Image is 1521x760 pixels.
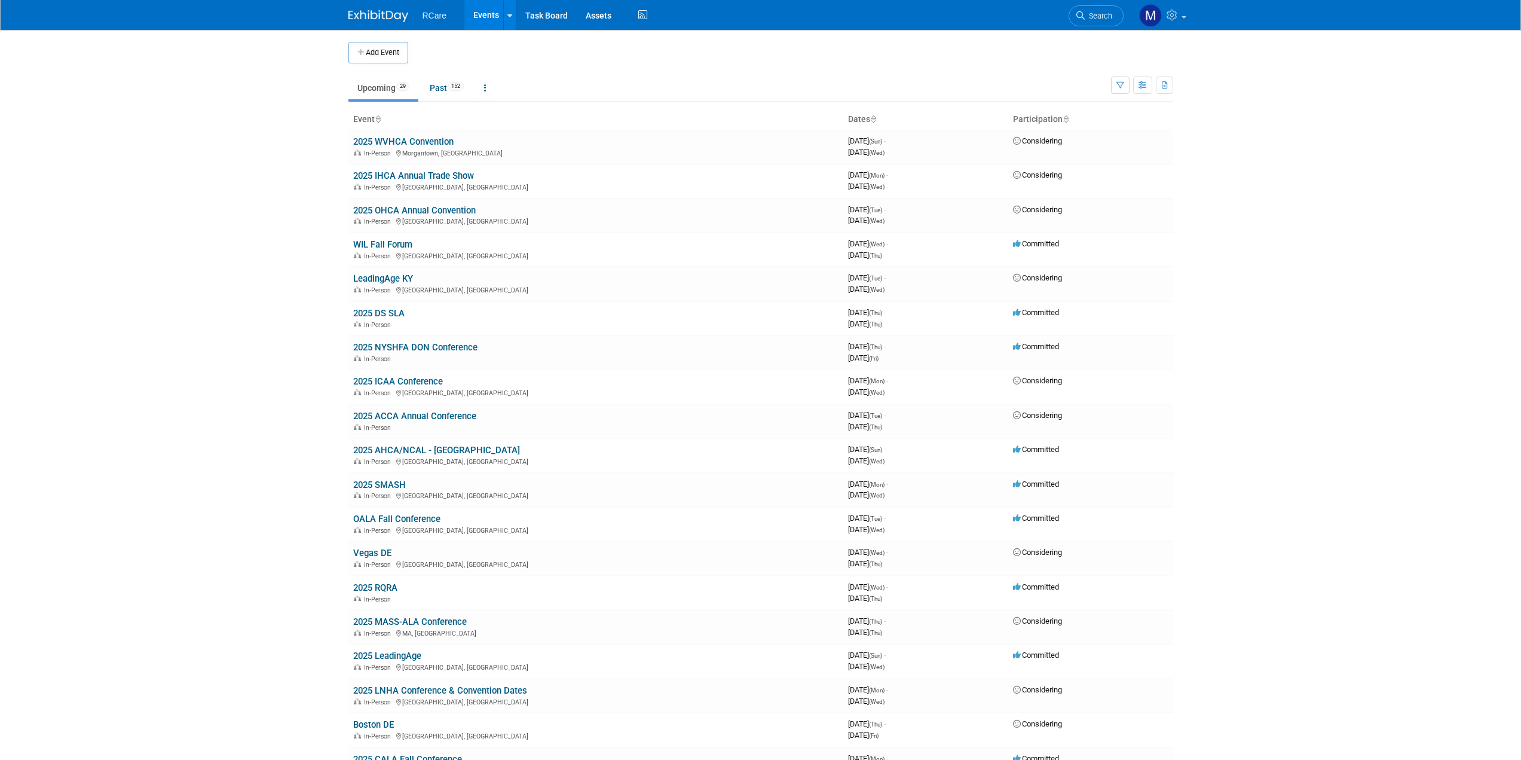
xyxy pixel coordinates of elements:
[354,664,361,670] img: In-Person Event
[848,216,885,225] span: [DATE]
[869,355,879,362] span: (Fri)
[364,218,394,225] span: In-Person
[848,376,888,385] span: [DATE]
[884,616,886,625] span: -
[1013,170,1062,179] span: Considering
[353,480,406,490] a: 2025 SMASH
[848,170,888,179] span: [DATE]
[353,308,405,319] a: 2025 DS SLA
[848,308,886,317] span: [DATE]
[1013,480,1059,489] span: Committed
[354,184,361,190] img: In-Person Event
[354,630,361,636] img: In-Person Event
[353,559,838,569] div: [GEOGRAPHIC_DATA], [GEOGRAPHIC_DATA]
[364,458,394,466] span: In-Person
[364,630,394,637] span: In-Person
[364,389,394,397] span: In-Person
[869,618,882,625] span: (Thu)
[848,239,888,248] span: [DATE]
[353,387,838,397] div: [GEOGRAPHIC_DATA], [GEOGRAPHIC_DATA]
[843,109,1008,130] th: Dates
[364,286,394,294] span: In-Person
[848,148,885,157] span: [DATE]
[364,355,394,363] span: In-Person
[884,342,886,351] span: -
[354,218,361,224] img: In-Person Event
[1063,114,1069,124] a: Sort by Participation Type
[869,721,882,728] span: (Thu)
[886,239,888,248] span: -
[1139,4,1162,27] img: Mike Andolina
[354,355,361,361] img: In-Person Event
[354,286,361,292] img: In-Person Event
[353,216,838,225] div: [GEOGRAPHIC_DATA], [GEOGRAPHIC_DATA]
[869,515,882,522] span: (Tue)
[421,77,473,99] a: Past152
[869,321,882,328] span: (Thu)
[869,207,882,213] span: (Tue)
[869,378,885,384] span: (Mon)
[869,138,882,145] span: (Sun)
[353,411,476,422] a: 2025 ACCA Annual Conference
[884,651,886,660] span: -
[396,82,409,91] span: 29
[848,548,888,557] span: [DATE]
[353,205,476,216] a: 2025 OHCA Annual Convention
[869,424,882,431] span: (Thu)
[353,136,454,147] a: 2025 WVHCA Convention
[848,685,888,694] span: [DATE]
[848,731,879,740] span: [DATE]
[354,389,361,395] img: In-Person Event
[869,218,885,224] span: (Wed)
[354,732,361,738] img: In-Person Event
[348,77,418,99] a: Upcoming29
[354,596,361,602] img: In-Person Event
[364,424,394,432] span: In-Person
[848,422,882,431] span: [DATE]
[353,514,440,524] a: OALA Fall Conference
[869,550,885,556] span: (Wed)
[848,319,882,328] span: [DATE]
[869,561,882,567] span: (Thu)
[364,698,394,706] span: In-Person
[364,664,394,672] span: In-Person
[869,252,882,259] span: (Thu)
[886,582,888,591] span: -
[848,616,886,625] span: [DATE]
[870,114,876,124] a: Sort by Start Date
[869,458,885,465] span: (Wed)
[869,584,885,591] span: (Wed)
[869,344,882,350] span: (Thu)
[364,252,394,260] span: In-Person
[848,719,886,728] span: [DATE]
[353,456,838,466] div: [GEOGRAPHIC_DATA], [GEOGRAPHIC_DATA]
[364,184,394,191] span: In-Person
[353,685,527,696] a: 2025 LNHA Conference & Convention Dates
[869,172,885,179] span: (Mon)
[848,205,886,214] span: [DATE]
[353,731,838,740] div: [GEOGRAPHIC_DATA], [GEOGRAPHIC_DATA]
[869,687,885,694] span: (Mon)
[1013,719,1062,728] span: Considering
[364,527,394,535] span: In-Person
[353,651,421,661] a: 2025 LeadingAge
[1013,582,1059,591] span: Committed
[364,596,394,603] span: In-Person
[848,182,885,191] span: [DATE]
[869,492,885,499] span: (Wed)
[353,525,838,535] div: [GEOGRAPHIC_DATA], [GEOGRAPHIC_DATA]
[848,697,885,706] span: [DATE]
[353,662,838,672] div: [GEOGRAPHIC_DATA], [GEOGRAPHIC_DATA]
[354,561,361,567] img: In-Person Event
[353,616,467,627] a: 2025 MASS-ALA Conference
[869,389,885,396] span: (Wed)
[353,719,394,730] a: Boston DE
[1013,548,1062,557] span: Considering
[1013,411,1062,420] span: Considering
[848,136,886,145] span: [DATE]
[364,321,394,329] span: In-Person
[869,149,885,156] span: (Wed)
[364,149,394,157] span: In-Person
[848,285,885,294] span: [DATE]
[869,275,882,282] span: (Tue)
